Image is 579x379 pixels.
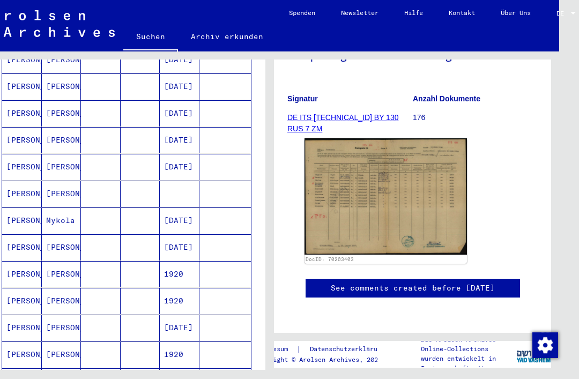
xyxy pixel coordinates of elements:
[123,24,178,51] a: Suchen
[2,234,42,261] mat-cell: [PERSON_NAME]
[42,47,81,73] mat-cell: [PERSON_NAME]
[42,181,81,207] mat-cell: [PERSON_NAME]
[532,332,558,358] div: Zustimmung ändern
[160,315,199,341] mat-cell: [DATE]
[2,341,42,368] mat-cell: [PERSON_NAME]
[160,207,199,234] mat-cell: [DATE]
[421,354,516,373] p: wurden entwickelt in Partnerschaft mit
[301,344,398,355] a: Datenschutzerklärung
[254,344,398,355] div: |
[331,283,495,294] a: See comments created before [DATE]
[42,341,81,368] mat-cell: [PERSON_NAME]
[160,127,199,153] mat-cell: [DATE]
[2,288,42,314] mat-cell: [PERSON_NAME]
[160,234,199,261] mat-cell: [DATE]
[254,344,296,355] a: Impressum
[160,288,199,314] mat-cell: 1920
[42,154,81,180] mat-cell: [PERSON_NAME]
[160,154,199,180] mat-cell: [DATE]
[42,288,81,314] mat-cell: [PERSON_NAME]
[42,127,81,153] mat-cell: [PERSON_NAME]
[2,127,42,153] mat-cell: [PERSON_NAME]
[42,261,81,287] mat-cell: [PERSON_NAME]
[2,154,42,180] mat-cell: [PERSON_NAME]
[42,234,81,261] mat-cell: [PERSON_NAME]
[421,335,516,354] p: Die Arolsen Archives Online-Collections
[2,315,42,341] mat-cell: [PERSON_NAME]
[2,207,42,234] mat-cell: [PERSON_NAME]
[532,332,558,358] img: Zustimmung ändern
[306,256,354,262] a: DocID: 70203403
[2,181,42,207] mat-cell: [PERSON_NAME]
[160,47,199,73] mat-cell: [DATE]
[2,73,42,100] mat-cell: [PERSON_NAME]
[556,10,568,17] span: DE
[287,94,318,103] b: Signatur
[160,100,199,127] mat-cell: [DATE]
[42,100,81,127] mat-cell: [PERSON_NAME]
[160,341,199,368] mat-cell: 1920
[305,138,467,255] img: 001.jpg
[178,24,276,49] a: Archiv erkunden
[42,207,81,234] mat-cell: Mykola
[2,100,42,127] mat-cell: [PERSON_NAME]
[42,315,81,341] mat-cell: [PERSON_NAME]
[413,112,538,123] p: 176
[2,261,42,287] mat-cell: [PERSON_NAME]
[413,94,480,103] b: Anzahl Dokumente
[2,47,42,73] mat-cell: [PERSON_NAME]
[160,261,199,287] mat-cell: 1920
[42,73,81,100] mat-cell: [PERSON_NAME]
[287,113,398,133] a: DE ITS [TECHNICAL_ID] BY 130 RUS 7 ZM
[254,355,398,365] p: Copyright © Arolsen Archives, 2021
[160,73,199,100] mat-cell: [DATE]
